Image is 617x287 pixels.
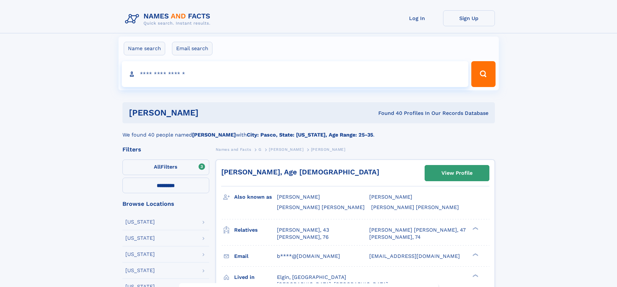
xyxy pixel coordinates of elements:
[154,164,161,170] span: All
[258,147,262,152] span: G
[269,147,303,152] span: [PERSON_NAME]
[311,147,346,152] span: [PERSON_NAME]
[234,251,277,262] h3: Email
[277,194,320,200] span: [PERSON_NAME]
[277,274,346,280] span: Elgin, [GEOGRAPHIC_DATA]
[122,61,469,87] input: search input
[425,165,489,181] a: View Profile
[288,110,488,117] div: Found 40 Profiles In Our Records Database
[369,226,466,234] a: [PERSON_NAME] [PERSON_NAME], 47
[471,252,479,257] div: ❯
[216,145,251,153] a: Names and Facts
[441,166,473,181] div: View Profile
[369,234,421,241] a: [PERSON_NAME], 74
[371,204,459,210] span: [PERSON_NAME] [PERSON_NAME]
[122,160,209,175] label: Filters
[234,272,277,283] h3: Lived in
[125,236,155,241] div: [US_STATE]
[471,273,479,278] div: ❯
[269,145,303,153] a: [PERSON_NAME]
[192,132,236,138] b: [PERSON_NAME]
[234,225,277,236] h3: Relatives
[277,226,329,234] a: [PERSON_NAME], 43
[234,192,277,203] h3: Also known as
[471,61,495,87] button: Search Button
[124,42,165,55] label: Name search
[122,201,209,207] div: Browse Locations
[129,109,289,117] h1: [PERSON_NAME]
[369,194,412,200] span: [PERSON_NAME]
[125,219,155,225] div: [US_STATE]
[247,132,373,138] b: City: Pasco, State: [US_STATE], Age Range: 25-35
[258,145,262,153] a: G
[369,253,460,259] span: [EMAIL_ADDRESS][DOMAIN_NAME]
[221,168,379,176] a: [PERSON_NAME], Age [DEMOGRAPHIC_DATA]
[277,234,329,241] a: [PERSON_NAME], 76
[471,226,479,230] div: ❯
[122,147,209,152] div: Filters
[125,252,155,257] div: [US_STATE]
[391,10,443,26] a: Log In
[122,123,495,139] div: We found 40 people named with .
[122,10,216,28] img: Logo Names and Facts
[125,268,155,273] div: [US_STATE]
[172,42,212,55] label: Email search
[443,10,495,26] a: Sign Up
[277,204,365,210] span: [PERSON_NAME] [PERSON_NAME]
